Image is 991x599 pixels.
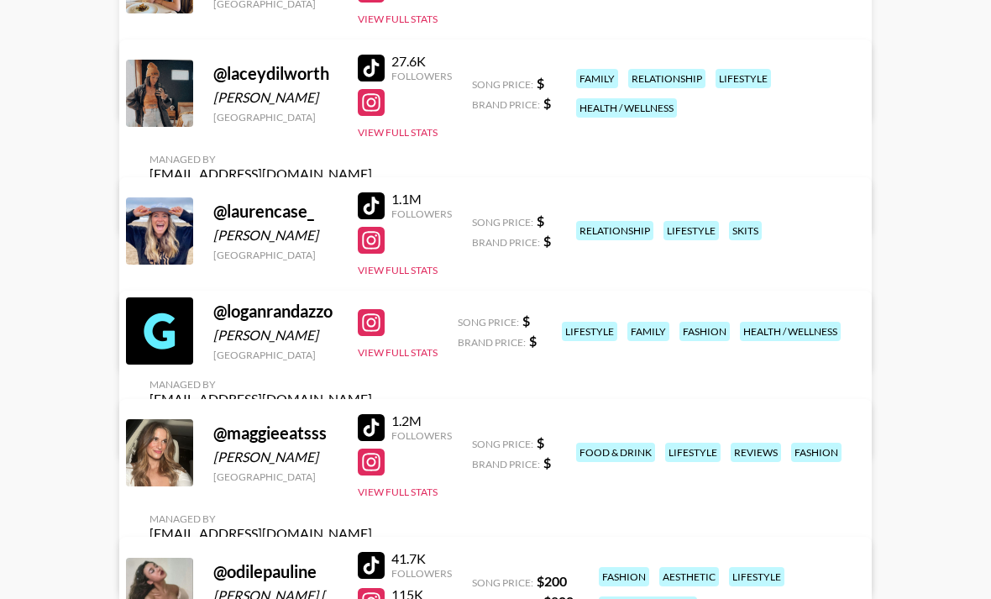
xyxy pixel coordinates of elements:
span: Song Price: [472,439,533,451]
div: [PERSON_NAME] [213,328,338,344]
button: View Full Stats [358,13,438,26]
div: family [627,323,669,342]
span: Song Price: [472,577,533,590]
div: 41.7K [391,551,452,568]
div: Followers [391,430,452,443]
div: Followers [391,208,452,221]
div: @ loganrandazzo [213,302,338,323]
div: @ laurencase_ [213,202,338,223]
strong: $ [529,334,537,349]
div: [PERSON_NAME] [213,228,338,244]
div: reviews [731,444,781,463]
strong: $ 200 [537,574,567,590]
strong: $ [522,313,530,329]
div: fashion [599,568,649,587]
strong: $ [543,455,551,471]
div: @ odilepauline [213,562,338,583]
strong: $ [537,213,544,229]
strong: $ [537,76,544,92]
strong: $ [537,435,544,451]
div: health / wellness [740,323,841,342]
span: Brand Price: [472,99,540,112]
div: 1.2M [391,413,452,430]
div: lifestyle [729,568,784,587]
div: aesthetic [659,568,719,587]
div: @ maggieeatsss [213,423,338,444]
span: Song Price: [472,217,533,229]
button: View Full Stats [358,347,438,360]
div: food & drink [576,444,655,463]
div: [GEOGRAPHIC_DATA] [213,471,338,484]
div: relationship [628,70,705,89]
div: health / wellness [576,99,677,118]
div: fashion [791,444,842,463]
div: Followers [391,71,452,83]
div: lifestyle [663,222,719,241]
div: [EMAIL_ADDRESS][DOMAIN_NAME] [149,166,372,183]
strong: $ [543,234,551,250]
span: Brand Price: [472,459,540,471]
div: relationship [576,222,653,241]
div: Managed By [149,513,372,526]
div: @ laceydilworth [213,64,338,85]
div: [EMAIL_ADDRESS][DOMAIN_NAME] [149,526,372,543]
div: 27.6K [391,54,452,71]
span: Brand Price: [472,237,540,250]
div: 1.1M [391,192,452,208]
div: family [576,70,618,89]
div: Managed By [149,154,372,166]
button: View Full Stats [358,265,438,277]
div: Followers [391,568,452,581]
div: [GEOGRAPHIC_DATA] [213,250,338,262]
div: lifestyle [562,323,617,342]
span: Brand Price: [458,337,526,349]
div: Managed By [149,379,372,391]
div: [EMAIL_ADDRESS][DOMAIN_NAME] [149,391,372,408]
div: lifestyle [665,444,721,463]
div: skits [729,222,762,241]
button: View Full Stats [358,486,438,499]
div: [PERSON_NAME] [213,90,338,107]
button: View Full Stats [358,127,438,139]
div: [GEOGRAPHIC_DATA] [213,349,338,362]
div: lifestyle [716,70,771,89]
strong: $ [543,96,551,112]
span: Song Price: [458,317,519,329]
div: [PERSON_NAME] [213,449,338,466]
span: Song Price: [472,79,533,92]
div: [GEOGRAPHIC_DATA] [213,112,338,124]
div: fashion [679,323,730,342]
